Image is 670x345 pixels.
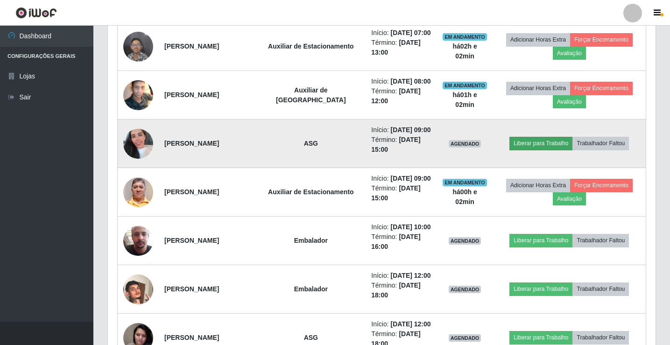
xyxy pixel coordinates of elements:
[572,331,629,344] button: Trabalhador Faltou
[572,282,629,296] button: Trabalhador Faltou
[276,86,346,104] strong: Auxiliar de [GEOGRAPHIC_DATA]
[570,179,633,192] button: Forçar Encerramento
[164,140,219,147] strong: [PERSON_NAME]
[391,320,431,328] time: [DATE] 12:00
[15,7,57,19] img: CoreUI Logo
[294,285,328,293] strong: Embalador
[391,175,431,182] time: [DATE] 09:00
[268,188,354,196] strong: Auxiliar de Estacionamento
[570,82,633,95] button: Forçar Encerramento
[371,28,431,38] li: Início:
[391,126,431,134] time: [DATE] 09:00
[123,77,153,114] img: 1716941011713.jpeg
[572,137,629,150] button: Trabalhador Faltou
[123,263,153,316] img: 1726002463138.jpeg
[449,237,481,245] span: AGENDADO
[453,91,477,108] strong: há 01 h e 02 min
[391,29,431,36] time: [DATE] 07:00
[449,140,481,148] span: AGENDADO
[509,234,572,247] button: Liberar para Trabalho
[506,82,570,95] button: Adicionar Horas Extra
[123,117,153,170] img: 1750447582660.jpeg
[449,286,481,293] span: AGENDADO
[453,188,477,205] strong: há 00 h e 02 min
[164,188,219,196] strong: [PERSON_NAME]
[164,334,219,341] strong: [PERSON_NAME]
[123,27,153,66] img: 1755281483316.jpeg
[572,234,629,247] button: Trabalhador Faltou
[506,179,570,192] button: Adicionar Horas Extra
[371,86,431,106] li: Término:
[553,192,586,205] button: Avaliação
[449,334,481,342] span: AGENDADO
[164,42,219,50] strong: [PERSON_NAME]
[506,33,570,46] button: Adicionar Horas Extra
[553,47,586,60] button: Avaliação
[570,33,633,46] button: Forçar Encerramento
[391,272,431,279] time: [DATE] 12:00
[371,135,431,155] li: Término:
[391,223,431,231] time: [DATE] 10:00
[371,183,431,203] li: Término:
[164,285,219,293] strong: [PERSON_NAME]
[443,33,487,41] span: EM ANDAMENTO
[294,237,328,244] strong: Embalador
[371,319,431,329] li: Início:
[164,237,219,244] strong: [PERSON_NAME]
[164,91,219,99] strong: [PERSON_NAME]
[123,166,153,219] img: 1687914027317.jpeg
[371,174,431,183] li: Início:
[371,77,431,86] li: Início:
[453,42,477,60] strong: há 02 h e 02 min
[371,232,431,252] li: Término:
[371,222,431,232] li: Início:
[509,137,572,150] button: Liberar para Trabalho
[268,42,354,50] strong: Auxiliar de Estacionamento
[371,281,431,300] li: Término:
[509,282,572,296] button: Liberar para Trabalho
[443,82,487,89] span: EM ANDAMENTO
[391,77,431,85] time: [DATE] 08:00
[304,334,318,341] strong: ASG
[123,214,153,268] img: 1745843945427.jpeg
[371,38,431,57] li: Término:
[443,179,487,186] span: EM ANDAMENTO
[371,125,431,135] li: Início:
[553,95,586,108] button: Avaliação
[371,271,431,281] li: Início:
[304,140,318,147] strong: ASG
[509,331,572,344] button: Liberar para Trabalho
